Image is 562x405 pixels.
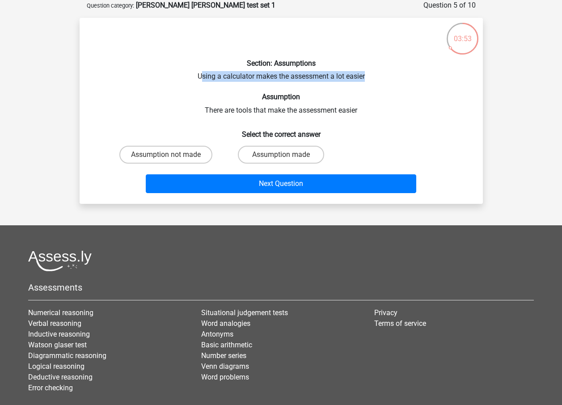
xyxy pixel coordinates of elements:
a: Situational judgement tests [201,308,288,317]
a: Diagrammatic reasoning [28,351,106,360]
a: Terms of service [374,319,426,328]
a: Number series [201,351,246,360]
a: Error checking [28,384,73,392]
a: Logical reasoning [28,362,85,371]
a: Word problems [201,373,249,381]
a: Basic arithmetic [201,341,252,349]
div: 03:53 [446,22,479,44]
strong: [PERSON_NAME] [PERSON_NAME] test set 1 [136,1,275,9]
a: Watson glaser test [28,341,87,349]
small: Question category: [87,2,134,9]
div: Using a calculator makes the assessment a lot easier There are tools that make the assessment easier [83,25,479,197]
h6: Select the correct answer [94,123,469,139]
h5: Assessments [28,282,534,293]
a: Privacy [374,308,397,317]
label: Assumption not made [119,146,212,164]
a: Venn diagrams [201,362,249,371]
a: Word analogies [201,319,250,328]
a: Numerical reasoning [28,308,93,317]
h6: Assumption [94,93,469,101]
a: Inductive reasoning [28,330,90,338]
img: Assessly logo [28,250,92,271]
a: Antonyms [201,330,233,338]
a: Deductive reasoning [28,373,93,381]
button: Next Question [146,174,416,193]
a: Verbal reasoning [28,319,81,328]
label: Assumption made [238,146,324,164]
h6: Section: Assumptions [94,59,469,67]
